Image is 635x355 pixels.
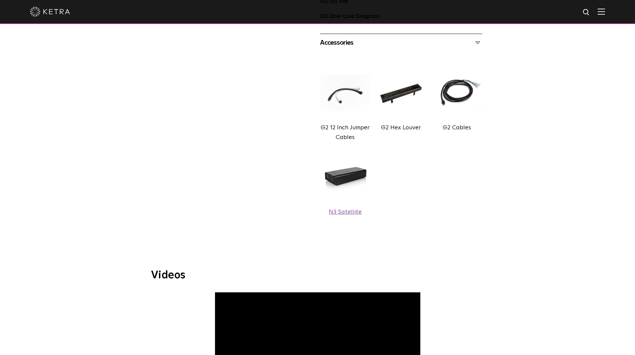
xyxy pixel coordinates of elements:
img: ketra-logo-2019-white [30,7,70,17]
img: Hamburger%20Nav.svg [598,8,605,15]
img: n3-img@2x [320,149,371,206]
img: G2 cables [431,65,482,121]
img: G2 Hex Louver [376,65,426,121]
label: G2 Hex Louver [381,125,421,131]
img: search icon [582,8,591,17]
a: n3-img@2x N3 Satellite [320,149,371,217]
img: G2 12 inch cables [320,65,371,121]
label: N3 Satellite [329,209,362,215]
label: G2 Cables [443,125,471,131]
label: G2 12 Inch Jumper Cables [321,125,370,140]
h3: Videos [151,270,484,281]
div: Accessories [320,37,482,48]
